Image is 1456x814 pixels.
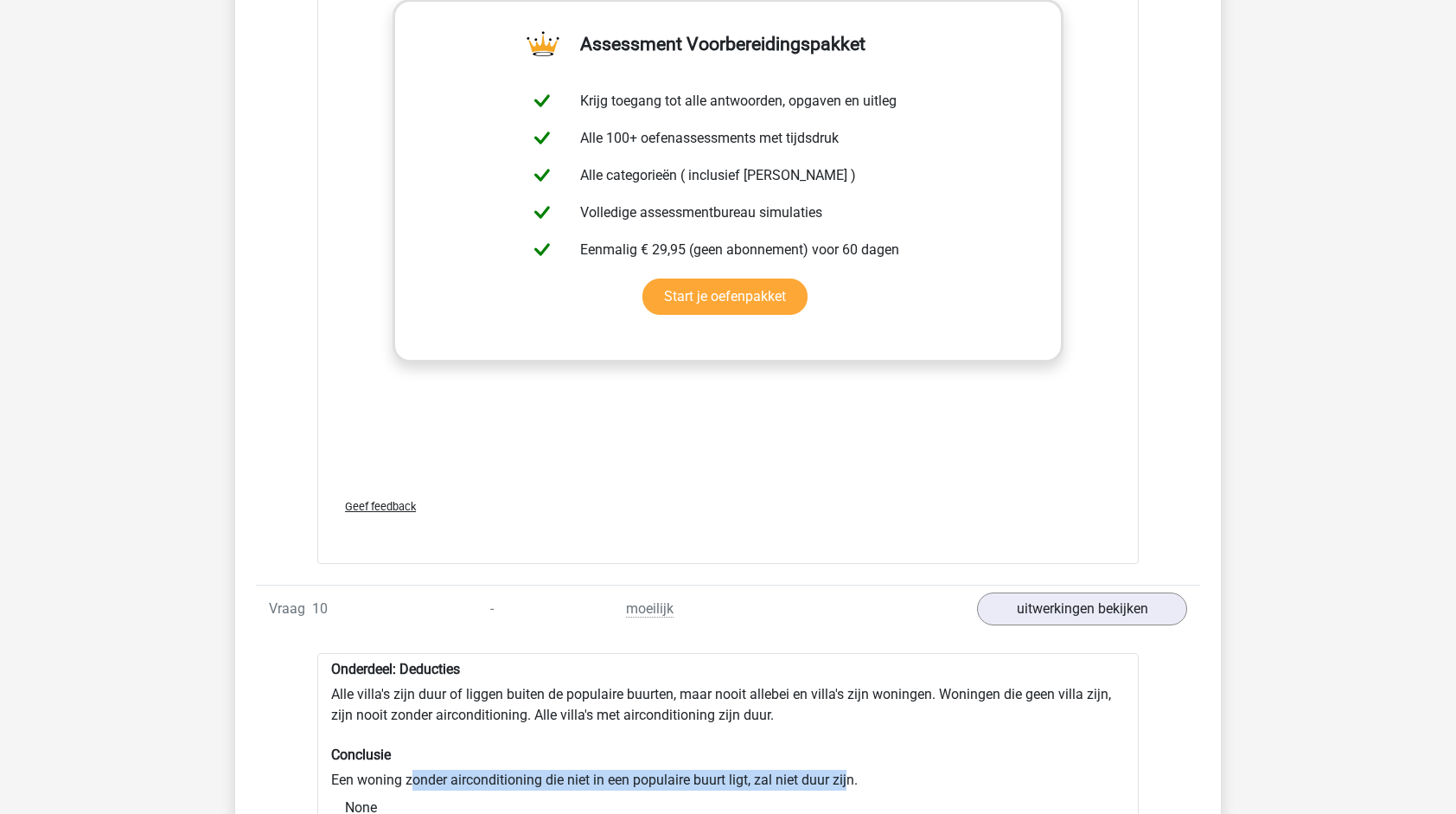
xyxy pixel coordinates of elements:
span: Vraag [269,599,312,619]
a: Start je oefenpakket [642,279,808,315]
span: Geef feedback [345,500,416,513]
h6: Onderdeel: Deducties [331,661,1125,677]
div: - [413,599,571,619]
a: uitwerkingen bekijken [977,593,1187,625]
span: moeilijk [626,600,674,618]
h6: Conclusie [331,747,1125,763]
span: 10 [312,600,328,617]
